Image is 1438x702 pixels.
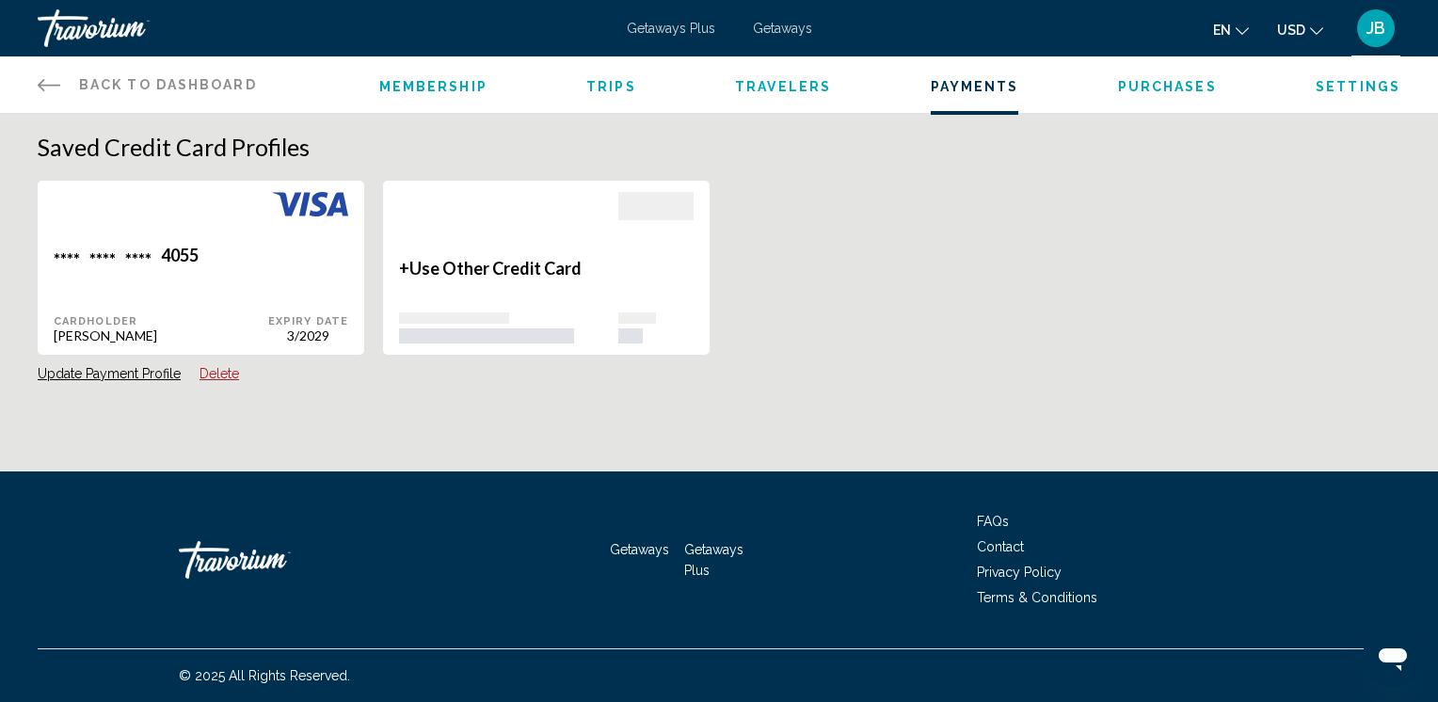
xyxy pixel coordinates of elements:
button: User Menu [1351,8,1400,48]
button: Change currency [1277,16,1323,43]
iframe: Button to launch messaging window [1363,627,1423,687]
a: Trips [586,79,636,94]
button: Update Payment Profile [38,365,181,382]
div: Cardholder [54,315,268,327]
button: Delete [200,365,239,382]
a: Getaways Plus [684,542,743,578]
span: © 2025 All Rights Reserved. [179,668,350,683]
a: Purchases [1118,79,1217,94]
a: Travelers [735,79,831,94]
a: Getaways [610,542,669,557]
a: Travorium [179,532,367,588]
button: Change language [1213,16,1249,43]
a: Getaways Plus [627,21,715,36]
a: Payments [931,79,1019,94]
p: + [399,258,618,279]
img: VISA.svg [273,192,348,216]
div: [PERSON_NAME] [54,327,268,343]
a: FAQs [977,514,1009,529]
button: +Use Other Credit Card [383,180,710,356]
div: 3/2029 [268,327,348,343]
a: Privacy Policy [977,565,1062,580]
span: Back to Dashboard [79,77,257,92]
a: Terms & Conditions [977,590,1097,605]
a: Contact [977,539,1024,554]
a: Back to Dashboard [38,56,257,113]
a: Getaways [753,21,812,36]
h1: Saved Credit Card Profiles [38,133,1400,161]
div: 4055 [161,245,199,270]
a: Travorium [38,9,608,47]
div: Expiry Date [268,315,348,327]
span: USD [1277,23,1305,38]
span: Use Other Credit Card [409,258,582,279]
a: Settings [1316,79,1400,94]
span: en [1213,23,1231,38]
span: JB [1366,19,1385,38]
a: Membership [379,79,487,94]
